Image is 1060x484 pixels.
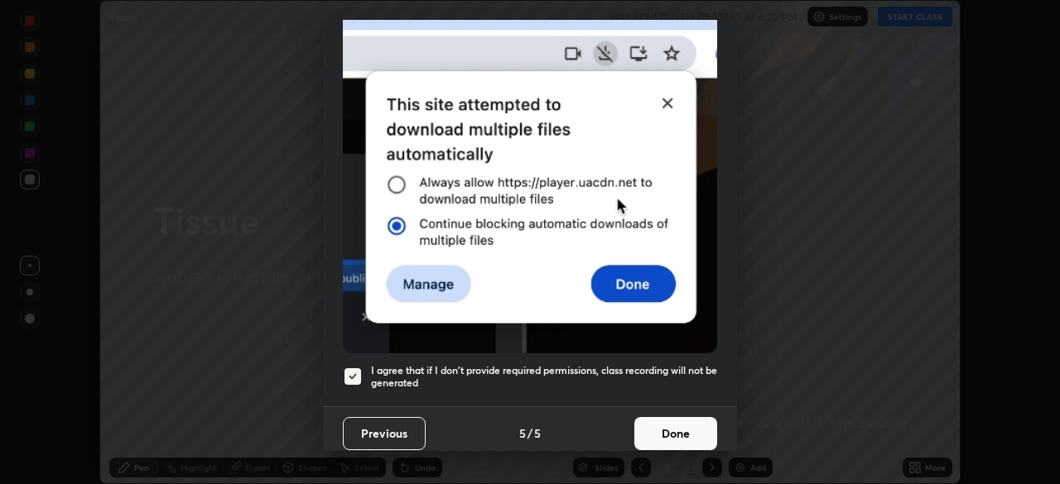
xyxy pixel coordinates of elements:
button: Previous [343,417,426,450]
h5: I agree that if I don't provide required permissions, class recording will not be generated [371,364,717,390]
button: Done [634,417,717,450]
h4: 5 [534,424,541,442]
h4: / [528,424,532,442]
h4: 5 [519,424,526,442]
